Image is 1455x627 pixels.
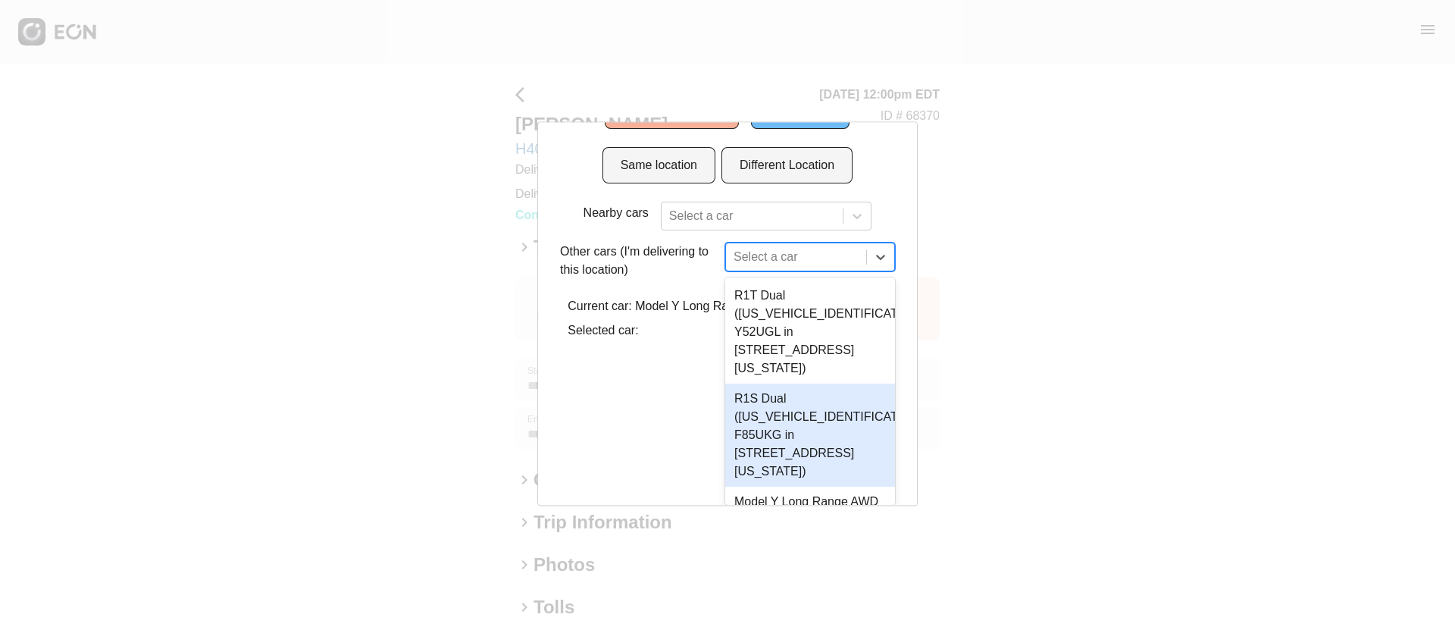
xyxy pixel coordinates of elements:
p: Other cars (I'm delivering to this location) [560,243,719,279]
div: R1S Dual ([US_VEHICLE_IDENTIFICATION_NUMBER] F85UKG in [STREET_ADDRESS][US_STATE]) [725,384,895,487]
div: R1T Dual ([US_VEHICLE_IDENTIFICATION_NUMBER] Y52UGL in [STREET_ADDRESS][US_STATE]) [725,281,895,384]
button: Same location [602,147,715,183]
div: Model Y Long Range AWD ([US_VEHICLE_IDENTIFICATION_NUMBER] D61VFN in [STREET_ADDRESS][US_STATE]) [725,487,895,590]
p: Nearby cars [584,204,649,222]
p: Selected car: [568,321,887,340]
button: Different Location [721,147,853,183]
p: Current car: Model Y Long Range AWD (H40VLG in 10451) [568,297,887,315]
